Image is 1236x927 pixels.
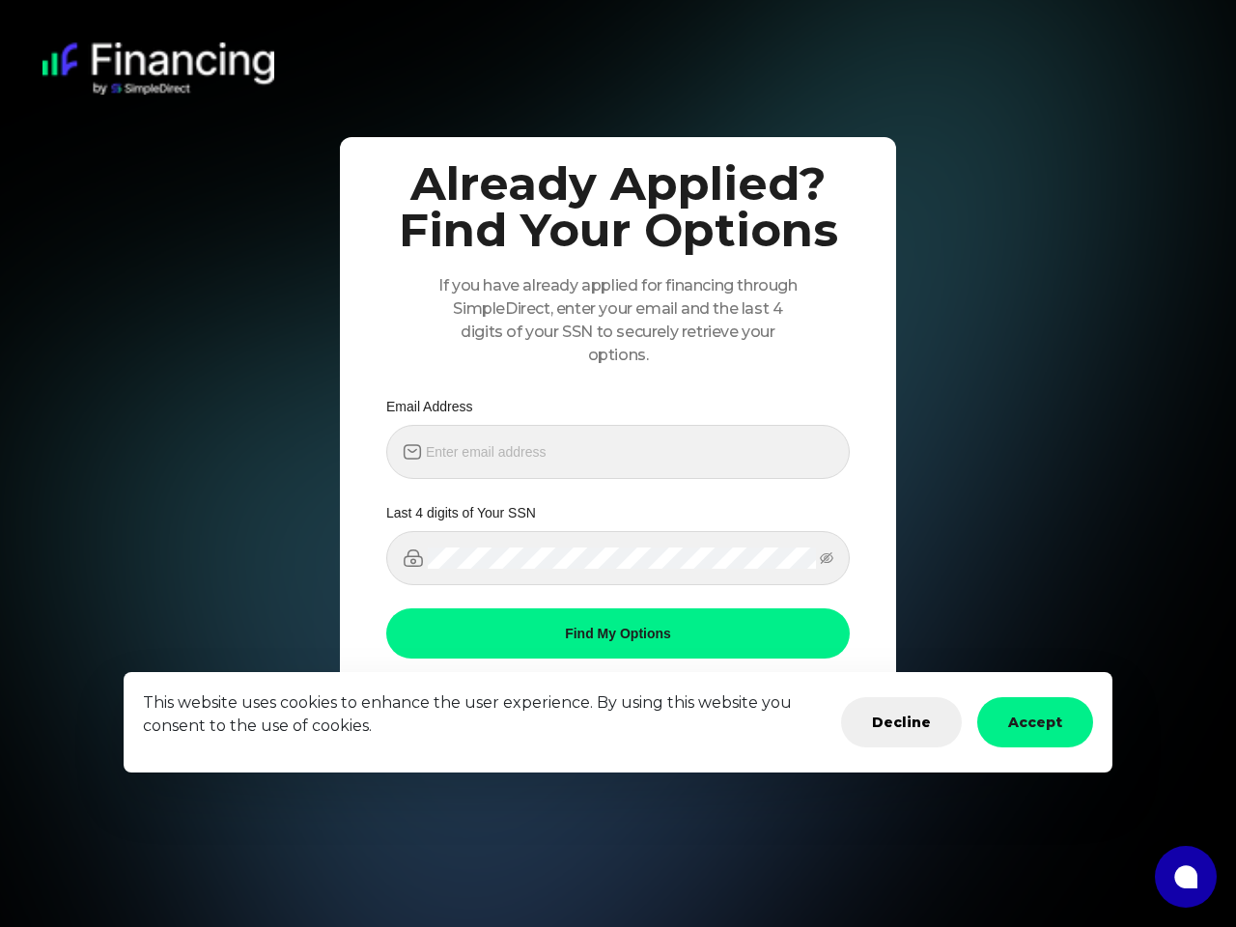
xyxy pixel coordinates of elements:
button: Open chat window [1155,846,1217,908]
button: Accept [977,697,1093,747]
h1: Already Applied? Find Your Options [386,160,850,253]
input: Enter email address [426,441,833,463]
button: Find My Options [386,608,850,659]
label: Email Address [386,396,486,417]
p: This website uses cookies to enhance the user experience. By using this website you consent to th... [143,691,826,738]
span: eye-invisible [820,551,833,565]
button: Decline [841,697,962,747]
p: If you have already applied for financing through SimpleDirect, enter your email and the last 4 d... [433,274,803,367]
label: Last 4 digits of Your SSN [386,502,549,523]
